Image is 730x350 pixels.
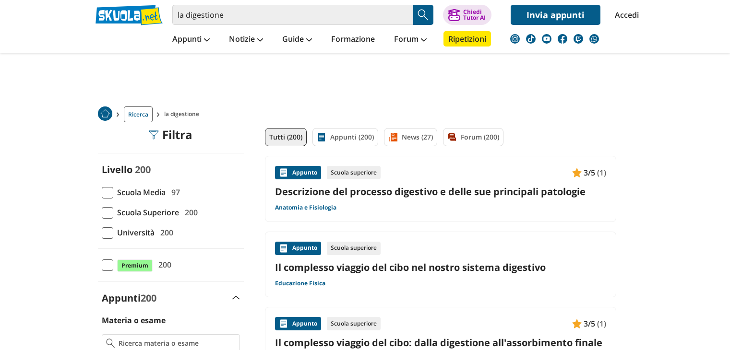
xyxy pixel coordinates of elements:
img: WhatsApp [589,34,599,44]
img: Appunti contenuto [572,319,582,328]
div: Appunto [275,242,321,255]
a: Educazione Fisica [275,280,325,287]
img: Filtra filtri mobile [149,130,158,140]
div: Appunto [275,166,321,179]
a: News (27) [384,128,437,146]
img: News filtro contenuto [388,132,398,142]
a: Il complesso viaggio del cibo: dalla digestione all'assorbimento finale [275,336,606,349]
span: Scuola Media [113,186,166,198]
img: Appunti contenuto [279,168,288,177]
img: twitch [574,34,583,44]
img: Cerca appunti, riassunti o versioni [416,8,431,22]
button: ChiediTutor AI [443,5,491,25]
span: 200 [155,258,171,271]
label: Appunti [102,292,156,304]
img: facebook [558,34,567,44]
div: Scuola superiore [327,317,381,330]
img: Forum filtro contenuto [447,132,457,142]
div: Filtra [149,128,192,141]
a: Formazione [329,31,377,48]
span: 200 [156,226,173,239]
img: Home [98,106,112,121]
a: Guide [280,31,314,48]
div: Scuola superiore [327,242,381,255]
span: (1) [597,166,606,179]
span: 200 [141,292,156,304]
a: Tutti (200) [265,128,307,146]
span: Università [113,226,155,239]
input: Cerca appunti, riassunti o versioni [172,5,413,25]
div: Appunto [275,317,321,330]
a: Home [98,106,112,122]
a: Forum (200) [443,128,503,146]
img: Appunti contenuto [572,168,582,177]
img: youtube [542,34,551,44]
label: Materia o esame [102,315,166,326]
a: Appunti [170,31,212,48]
a: Il complesso viaggio del cibo nel nostro sistema digestivo [275,261,606,274]
span: 97 [168,186,180,198]
span: Scuola Superiore [113,206,179,219]
span: Premium [117,259,153,272]
a: Appunti (200) [312,128,378,146]
img: Ricerca materia o esame [106,338,115,348]
span: 3/5 [584,166,595,179]
img: Appunti contenuto [279,244,288,253]
a: Forum [392,31,429,48]
input: Ricerca materia o esame [119,338,235,348]
img: Appunti contenuto [279,319,288,328]
a: Anatomia e Fisiologia [275,204,336,211]
span: 200 [181,206,198,219]
span: la digestione [164,106,203,122]
a: Notizie [227,31,265,48]
label: Livello [102,163,132,176]
a: Accedi [615,5,635,25]
a: Ricerca [124,106,153,122]
div: Scuola superiore [327,166,381,179]
a: Ripetizioni [443,31,491,47]
div: Chiedi Tutor AI [463,9,486,21]
img: instagram [510,34,520,44]
span: 3/5 [584,317,595,330]
span: (1) [597,317,606,330]
a: Descrizione del processo digestivo e delle sue principali patologie [275,185,606,198]
img: tiktok [526,34,536,44]
img: Appunti filtro contenuto [317,132,326,142]
img: Apri e chiudi sezione [232,296,240,300]
button: Search Button [413,5,433,25]
span: 200 [135,163,151,176]
a: Invia appunti [511,5,600,25]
